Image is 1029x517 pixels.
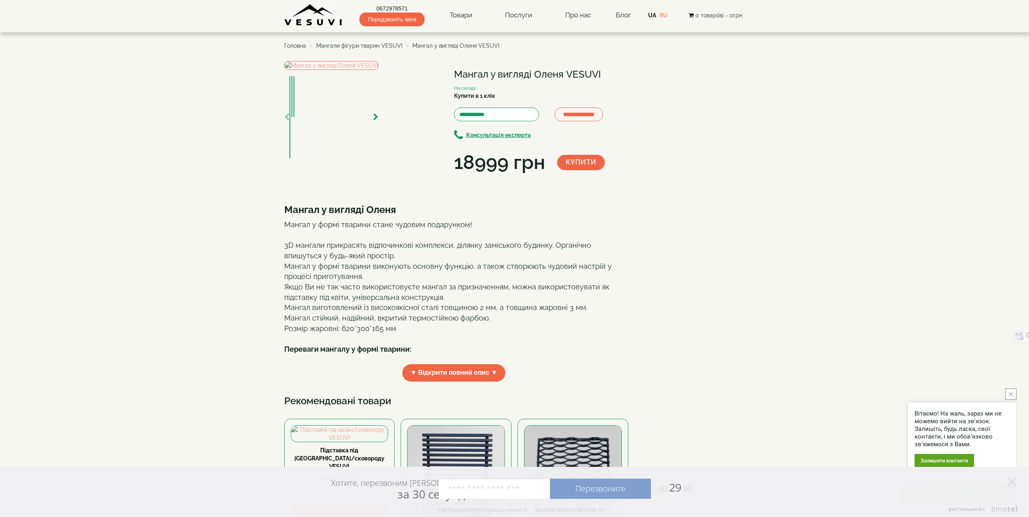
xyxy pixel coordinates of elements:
a: Підставка під [GEOGRAPHIC_DATA]/сковороду VESUVI [294,447,385,470]
button: 0 товар(ів) - 0грн [686,11,745,20]
button: Купити [557,155,605,170]
div: Вітаємо! На жаль, зараз ми не можемо вийти на зв'язок. Залишіть, будь ласка, свої контакти, і ми ... [915,410,1010,448]
a: UA [648,12,656,19]
div: Мангал у формі тварини стане чудовим подарунком! [284,219,624,230]
a: Товари [442,6,480,25]
img: Мангал у вигляді Оленя VESUVI [289,76,290,117]
span: 0 товар(ів) - 0грн [695,12,742,19]
img: Мангал у вигляді Оленя VESUVI [294,76,294,117]
span: 29 [651,480,692,495]
img: Мангал у вигляді Оленя VESUVI [292,76,292,117]
b: Консультація експерта [466,132,531,138]
a: Мангали фігури тварин VESUVI [316,42,402,49]
span: за 30 секунд? [397,486,470,502]
div: Мангал у формі тварини виконують основну функцію, а також створюють чудовий настрій у процесі при... [284,261,624,282]
img: Завод VESUVI [284,4,343,26]
a: Про нас [557,6,599,25]
div: Якщо Ви не так часто використовуєте мангал за призначенням, можна використовувати як підставку пі... [284,282,624,302]
span: 00: [658,483,669,494]
b: Переваги мангалу у формі тварини: [284,345,411,353]
a: Головна [284,42,306,49]
img: Підставка під казан/сковороду VESUVI [291,426,388,442]
div: Розмір жаровні: 620*300*165 мм [284,323,624,334]
small: На складі [454,85,476,91]
b: Мангал у вигляді Оленя [284,204,396,215]
div: Мангал виготовлений із високоякісної сталі товщиною 2 мм, а товщина жаровні 3 мм. [284,302,624,313]
button: close button [1005,388,1016,400]
span: ▼ Відкрити повний опис ▼ [402,364,506,382]
a: 0672978571 [359,4,425,13]
div: 18999 грн [454,149,545,176]
div: Мангал стійкий, надійний, вкритий термостійкою фарбою. [284,313,624,323]
img: Мангал у вигляді Оленя VESUVI [284,61,378,70]
span: Виртуальная АТС [949,507,986,512]
span: :99 [681,483,692,494]
img: Мангал у вигляді Оленя VESUVI [289,117,290,158]
a: Виртуальная АТС [944,506,1019,517]
a: Перезвоните [550,479,651,499]
h1: Мангал у вигляді Оленя VESUVI [454,69,624,80]
a: RU [659,12,668,19]
label: Купити в 1 клік [454,92,495,100]
h3: Рекомендовані товари [284,396,745,406]
a: Послуги [497,6,540,25]
span: Мангал у вигляді Оленя VESUVI [412,42,499,49]
div: Свободных операторов на линии: 5 Заказов звонков сегодня: 5+ [439,506,604,513]
span: Передзвоніть мені [359,13,425,26]
div: Хотите, перезвоним [PERSON_NAME] [331,478,470,500]
div: 3D мангали прикрасять відпочинкові комплекси, ділянку заміського будинку. Органічно впишуться у б... [284,240,624,261]
a: Блог [616,11,631,19]
div: Залишити контакти [915,454,974,467]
